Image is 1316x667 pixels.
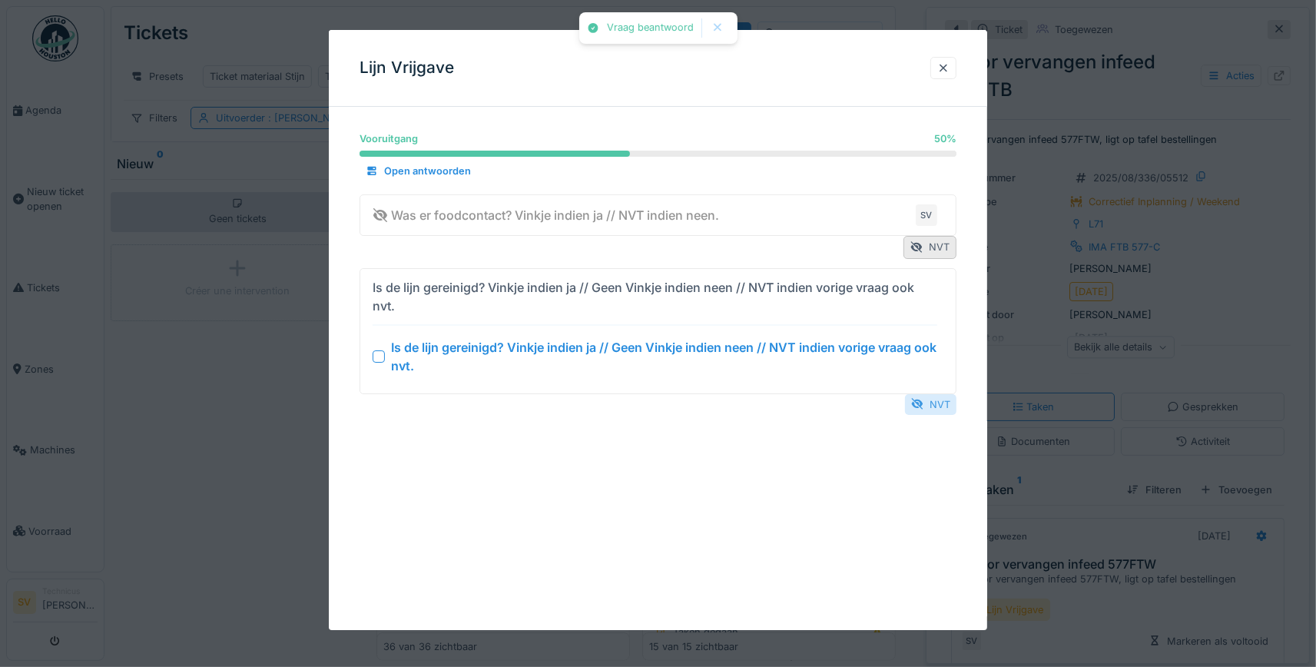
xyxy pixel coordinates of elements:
summary: Was er foodcontact? Vinkje indien ja // NVT indien neen.SV [366,201,950,230]
progress: 50 % [360,151,956,157]
h3: Lijn Vrijgave [360,58,454,78]
div: Open antwoorden [360,161,477,181]
div: Is de lijn gereinigd? Vinkje indien ja // Geen Vinkje indien neen // NVT indien vorige vraag ook ... [391,338,937,375]
div: NVT [905,394,956,415]
div: Vraag beantwoord [607,22,694,35]
div: 50 % [934,131,956,146]
summary: Is de lijn gereinigd? Vinkje indien ja // Geen Vinkje indien neen // NVT indien vorige vraag ook ... [366,275,950,387]
div: NVT [903,236,956,258]
div: Was er foodcontact? Vinkje indien ja // NVT indien neen. [373,206,719,224]
div: Is de lijn gereinigd? Vinkje indien ja // Geen Vinkje indien neen // NVT indien vorige vraag ook ... [373,278,931,315]
div: SV [916,204,937,226]
div: Vooruitgang [360,131,418,146]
